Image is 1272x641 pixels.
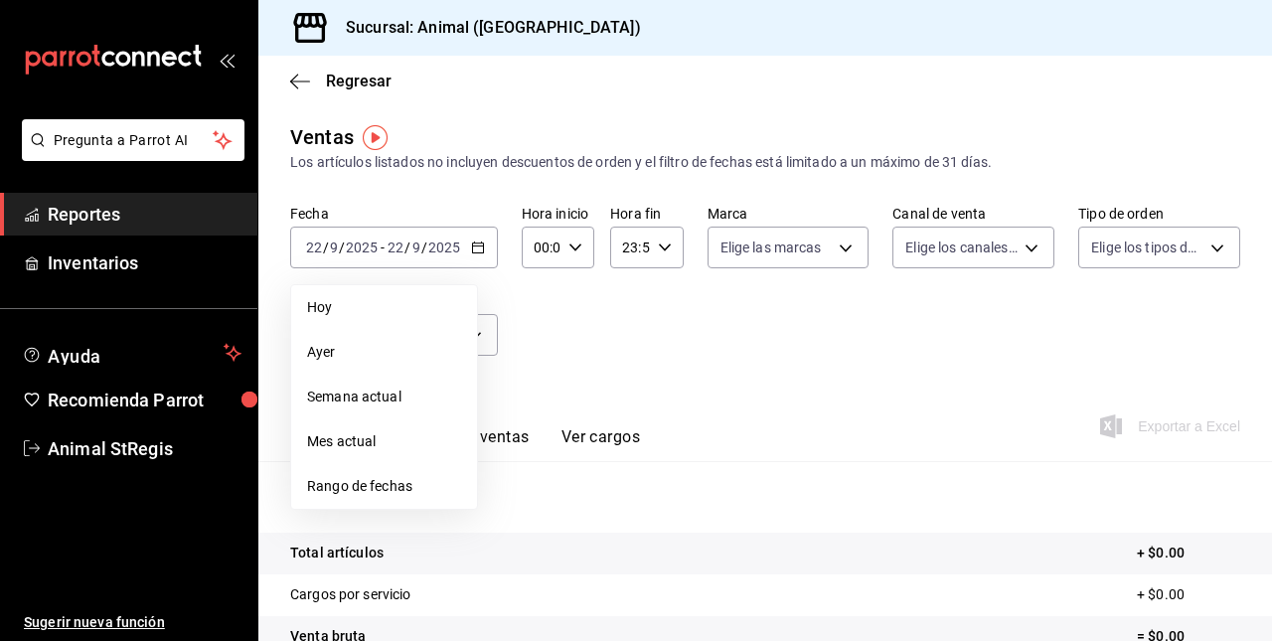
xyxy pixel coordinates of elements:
[24,614,165,630] font: Sugerir nueva función
[522,207,594,221] label: Hora inicio
[54,130,214,151] span: Pregunta a Parrot AI
[708,207,870,221] label: Marca
[427,240,461,255] input: ----
[290,584,411,605] p: Cargos por servicio
[48,341,216,365] span: Ayuda
[48,204,120,225] font: Reportes
[48,390,204,410] font: Recomienda Parrot
[307,297,461,318] span: Hoy
[290,122,354,152] div: Ventas
[14,144,244,165] a: Pregunta a Parrot AI
[290,207,498,221] label: Fecha
[381,240,385,255] span: -
[307,342,461,363] span: Ayer
[290,543,384,563] p: Total artículos
[290,485,1240,509] p: Resumen
[326,72,392,90] span: Regresar
[339,240,345,255] span: /
[48,438,173,459] font: Animal StRegis
[1091,238,1203,257] span: Elige los tipos de orden
[323,240,329,255] span: /
[290,72,392,90] button: Regresar
[307,387,461,407] span: Semana actual
[1137,584,1240,605] p: + $0.00
[1078,207,1240,221] label: Tipo de orden
[905,238,1018,257] span: Elige los canales de venta
[451,427,530,461] button: Ver ventas
[421,240,427,255] span: /
[322,427,640,461] div: Pestañas de navegación
[329,240,339,255] input: --
[404,240,410,255] span: /
[411,240,421,255] input: --
[290,152,1240,173] div: Los artículos listados no incluyen descuentos de orden y el filtro de fechas está limitado a un m...
[48,252,138,273] font: Inventarios
[330,16,641,40] h3: Sucursal: Animal ([GEOGRAPHIC_DATA])
[307,476,461,497] span: Rango de fechas
[610,207,683,221] label: Hora fin
[892,207,1054,221] label: Canal de venta
[307,431,461,452] span: Mes actual
[345,240,379,255] input: ----
[22,119,244,161] button: Pregunta a Parrot AI
[387,240,404,255] input: --
[219,52,235,68] button: open_drawer_menu
[561,427,641,461] button: Ver cargos
[305,240,323,255] input: --
[1137,543,1240,563] p: + $0.00
[720,238,822,257] span: Elige las marcas
[363,125,388,150] img: Marcador de información sobre herramientas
